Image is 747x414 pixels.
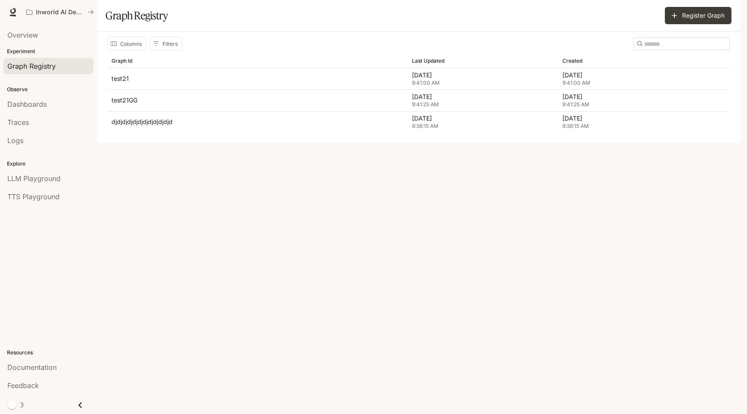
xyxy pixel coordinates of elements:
[562,57,582,64] div: Created
[562,92,704,101] p: [DATE]
[634,37,730,50] div: Search
[112,74,129,83] p: test21
[105,7,168,24] h1: Graph Registry
[22,3,98,21] button: All workspaces
[412,100,554,109] span: 9:41:25 AM
[112,118,172,126] p: djdjdjdjdjdjdjdjdjdjdjd
[150,37,182,51] button: Show filters
[412,57,444,64] div: Last Updated
[112,96,137,105] p: test21GG
[562,71,704,80] p: [DATE]
[562,122,704,131] span: 9:38:15 AM
[412,122,554,131] span: 9:38:15 AM
[412,114,554,123] p: [DATE]
[112,57,132,64] div: Graph Id
[36,9,84,16] p: Inworld AI Demos
[412,79,554,87] span: 9:41:00 AM
[562,79,704,87] span: 9:41:00 AM
[412,92,554,101] p: [DATE]
[562,100,704,109] span: 9:41:25 AM
[665,7,731,24] button: Register Graph
[107,37,146,51] button: Select columns
[562,114,704,123] p: [DATE]
[412,71,554,80] p: [DATE]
